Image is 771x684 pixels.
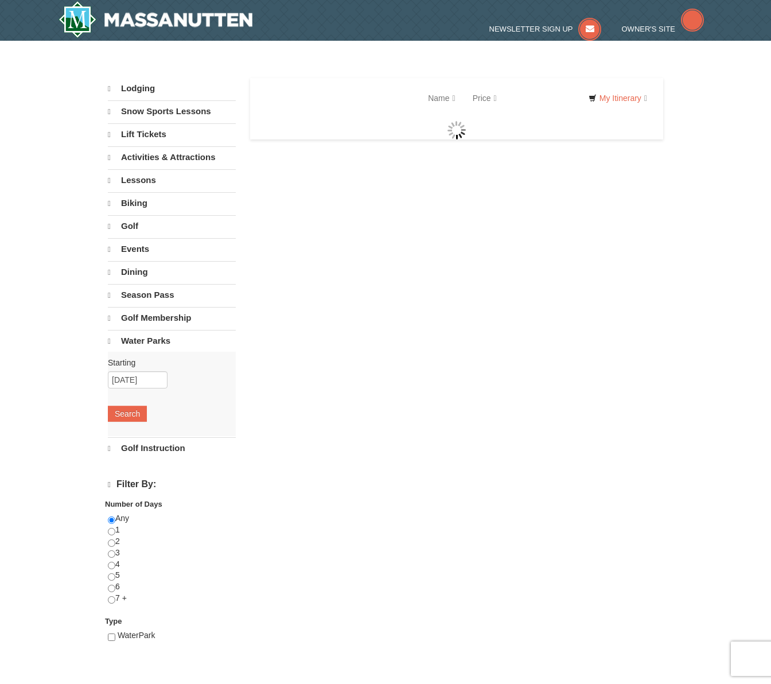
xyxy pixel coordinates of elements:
a: Golf Instruction [108,437,236,459]
img: Massanutten Resort Logo [59,1,252,38]
a: Newsletter Sign Up [489,25,602,33]
strong: Type [105,617,122,625]
a: Water Parks [108,330,236,352]
a: Owner's Site [622,25,704,33]
a: Golf [108,215,236,237]
a: Snow Sports Lessons [108,100,236,122]
button: Search [108,406,147,422]
a: Golf Membership [108,307,236,329]
a: Name [419,87,464,110]
h4: Filter By: [108,479,236,490]
span: Newsletter Sign Up [489,25,573,33]
a: Massanutten Resort [59,1,252,38]
span: Owner's Site [622,25,676,33]
a: Activities & Attractions [108,146,236,168]
a: Season Pass [108,284,236,306]
a: Dining [108,261,236,283]
label: Starting [108,357,227,368]
a: Price [464,87,505,110]
div: Any 1 2 3 4 5 6 7 + [108,513,236,616]
span: WaterPark [118,631,155,640]
a: Biking [108,192,236,214]
a: Lodging [108,78,236,99]
strong: Number of Days [105,500,162,508]
a: My Itinerary [581,90,655,107]
a: Events [108,238,236,260]
a: Lift Tickets [108,123,236,145]
a: Lessons [108,169,236,191]
img: wait gif [447,121,466,139]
